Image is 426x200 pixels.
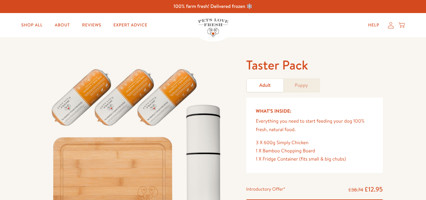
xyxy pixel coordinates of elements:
div: 3 X 600g Simply Chicken [256,139,373,147]
a: Shop All [16,19,47,31]
a: About [50,19,75,31]
div: Introductory Offer* [246,185,285,194]
h1: Taster Pack [246,57,383,73]
span: 1 X Bamboo Chopping Board [256,147,315,154]
s: £38.74 [348,187,363,193]
h5: What’s Inside: [256,107,373,115]
a: Puppy [283,79,320,92]
a: Adult [247,79,283,92]
a: Reviews [77,19,106,31]
img: Pets Love Fresh [198,19,228,37]
p: Everything you need to start feeding your dog 100% fresh, natural food. [256,117,373,134]
span: £12.95 [364,185,383,194]
a: Help [363,19,384,31]
a: Expert Advice [109,19,152,31]
div: 1 X Fridge Container (fits small & big chubs) [256,155,373,163]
